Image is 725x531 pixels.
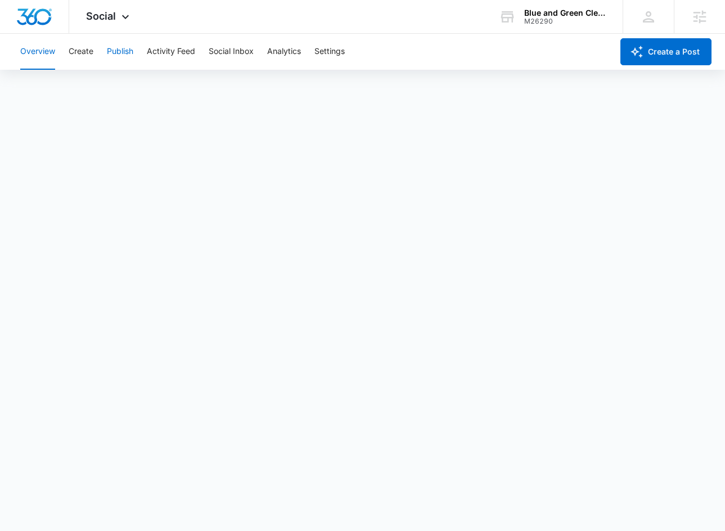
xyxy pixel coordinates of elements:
[524,8,606,17] div: account name
[107,34,133,70] button: Publish
[267,34,301,70] button: Analytics
[20,34,55,70] button: Overview
[209,34,254,70] button: Social Inbox
[620,38,712,65] button: Create a Post
[69,34,93,70] button: Create
[86,10,116,22] span: Social
[147,34,195,70] button: Activity Feed
[314,34,345,70] button: Settings
[524,17,606,25] div: account id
